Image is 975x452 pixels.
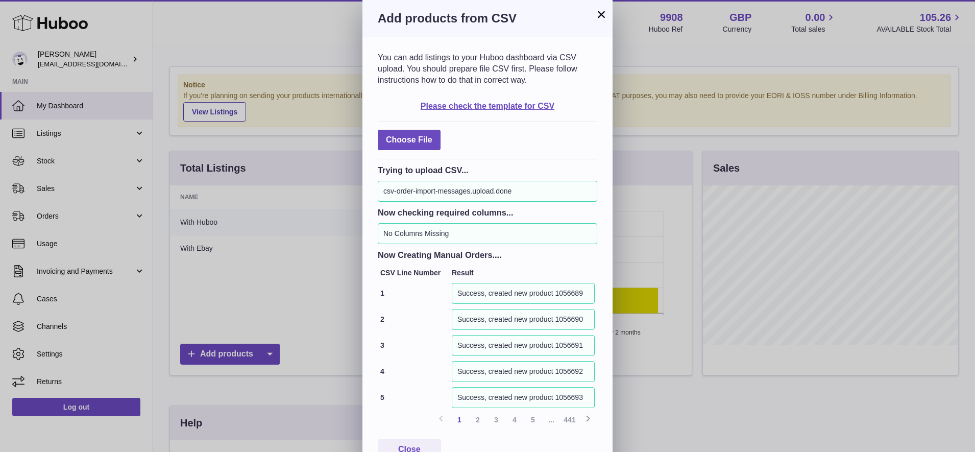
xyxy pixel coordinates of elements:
div: Success, created new product 1056689 [452,283,595,304]
a: 3 [487,411,505,429]
h3: Now checking required columns... [378,207,597,218]
strong: 1 [380,289,384,297]
h3: Now Creating Manual Orders.... [378,249,597,260]
a: 4 [505,411,524,429]
a: Please check the template for CSV [421,102,554,110]
h3: Add products from CSV [378,10,597,27]
a: 1 [450,411,469,429]
button: × [595,8,607,20]
div: Success, created new product 1056692 [452,361,595,382]
th: CSV Line Number [378,266,449,280]
strong: 4 [380,367,384,375]
div: Success, created new product 1056693 [452,387,595,408]
div: Success, created new product 1056691 [452,335,595,356]
h3: Trying to upload CSV... [378,164,597,176]
p: You can add listings to your Huboo dashboard via CSV upload. You should prepare file CSV first. P... [378,52,597,85]
div: Success, created new product 1056690 [452,309,595,330]
a: 441 [560,411,579,429]
span: ... [542,411,560,429]
strong: 2 [380,315,384,323]
span: Choose File [378,130,441,151]
div: No Columns Missing [378,223,597,244]
strong: 5 [380,393,384,401]
a: 2 [469,411,487,429]
strong: 3 [380,341,384,349]
a: 5 [524,411,542,429]
div: csv-order-import-messages.upload.done [378,181,597,202]
th: Result [449,266,597,280]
